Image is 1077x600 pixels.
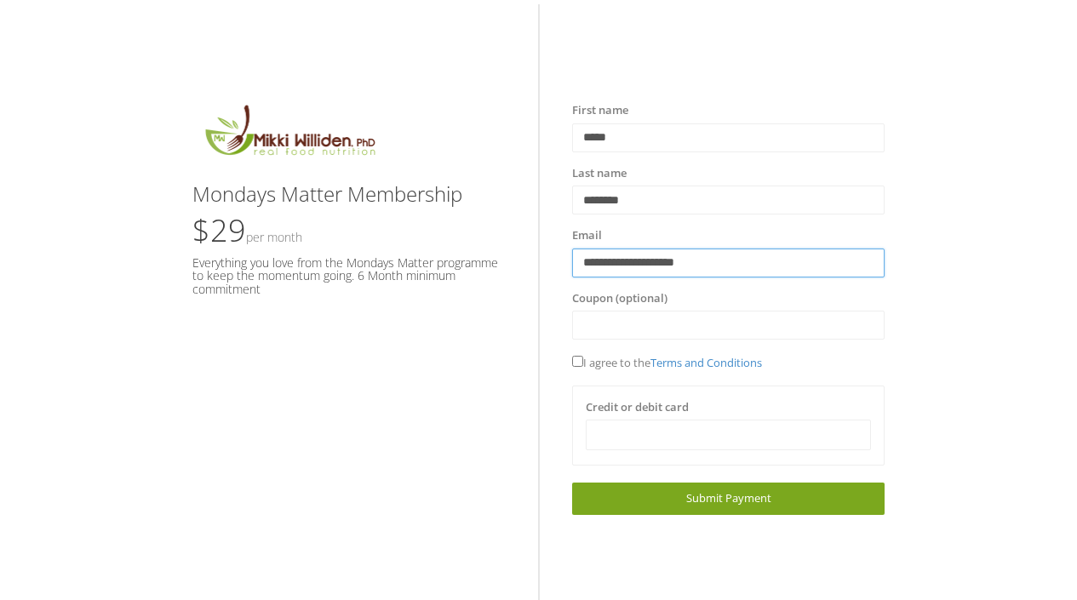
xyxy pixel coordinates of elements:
[586,399,689,416] label: Credit or debit card
[572,483,885,514] a: Submit Payment
[572,165,627,182] label: Last name
[597,428,860,443] iframe: Secure card payment input frame
[572,355,762,370] span: I agree to the
[572,290,667,307] label: Coupon (optional)
[192,102,387,166] img: MikkiLogoMain.png
[650,355,762,370] a: Terms and Conditions
[246,229,302,245] small: Per Month
[192,209,302,251] span: $29
[686,490,771,506] span: Submit Payment
[192,183,505,205] h3: Mondays Matter Membership
[572,102,628,119] label: First name
[192,256,505,295] h5: Everything you love from the Mondays Matter programme to keep the momentum going. 6 Month minimum...
[572,227,602,244] label: Email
